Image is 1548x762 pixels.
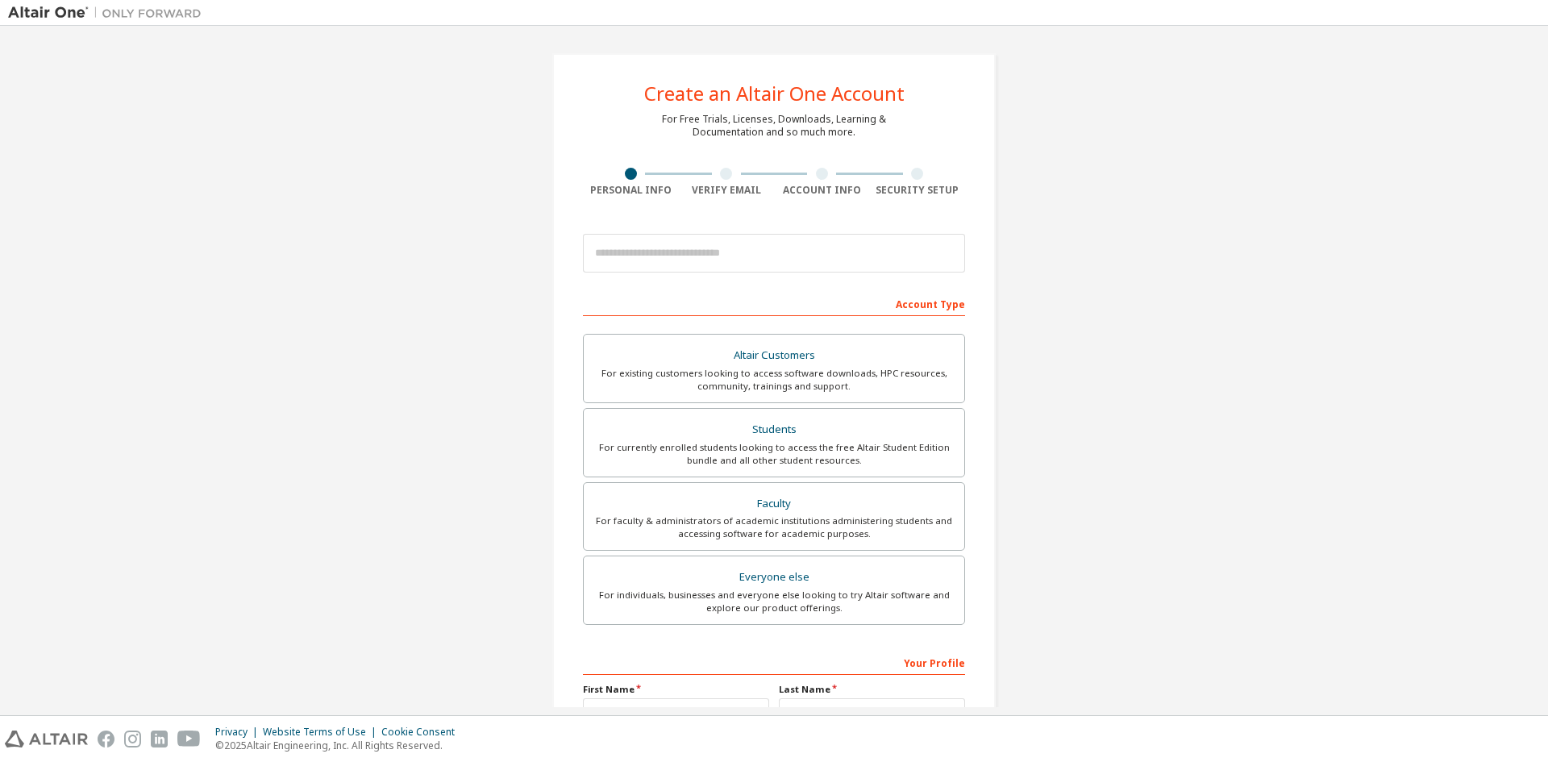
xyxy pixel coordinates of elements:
[593,514,955,540] div: For faculty & administrators of academic institutions administering students and accessing softwa...
[779,683,965,696] label: Last Name
[124,731,141,747] img: instagram.svg
[177,731,201,747] img: youtube.svg
[8,5,210,21] img: Altair One
[5,731,88,747] img: altair_logo.svg
[215,739,464,752] p: © 2025 Altair Engineering, Inc. All Rights Reserved.
[662,113,886,139] div: For Free Trials, Licenses, Downloads, Learning & Documentation and so much more.
[381,726,464,739] div: Cookie Consent
[263,726,381,739] div: Website Terms of Use
[593,418,955,441] div: Students
[593,344,955,367] div: Altair Customers
[593,367,955,393] div: For existing customers looking to access software downloads, HPC resources, community, trainings ...
[644,84,905,103] div: Create an Altair One Account
[583,290,965,316] div: Account Type
[593,441,955,467] div: For currently enrolled students looking to access the free Altair Student Edition bundle and all ...
[774,184,870,197] div: Account Info
[151,731,168,747] img: linkedin.svg
[593,493,955,515] div: Faculty
[583,184,679,197] div: Personal Info
[593,589,955,614] div: For individuals, businesses and everyone else looking to try Altair software and explore our prod...
[98,731,114,747] img: facebook.svg
[593,566,955,589] div: Everyone else
[679,184,775,197] div: Verify Email
[583,649,965,675] div: Your Profile
[215,726,263,739] div: Privacy
[583,683,769,696] label: First Name
[870,184,966,197] div: Security Setup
